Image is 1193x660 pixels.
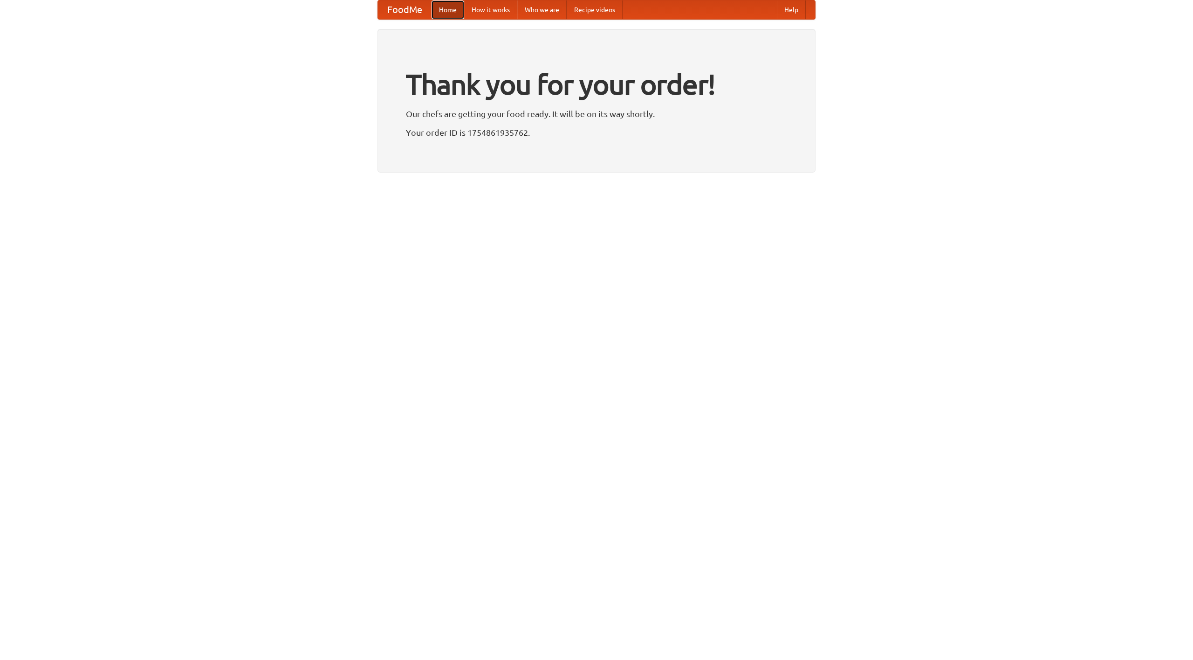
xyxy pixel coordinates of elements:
[567,0,623,19] a: Recipe videos
[406,125,787,139] p: Your order ID is 1754861935762.
[517,0,567,19] a: Who we are
[464,0,517,19] a: How it works
[406,107,787,121] p: Our chefs are getting your food ready. It will be on its way shortly.
[777,0,806,19] a: Help
[432,0,464,19] a: Home
[378,0,432,19] a: FoodMe
[406,62,787,107] h1: Thank you for your order!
